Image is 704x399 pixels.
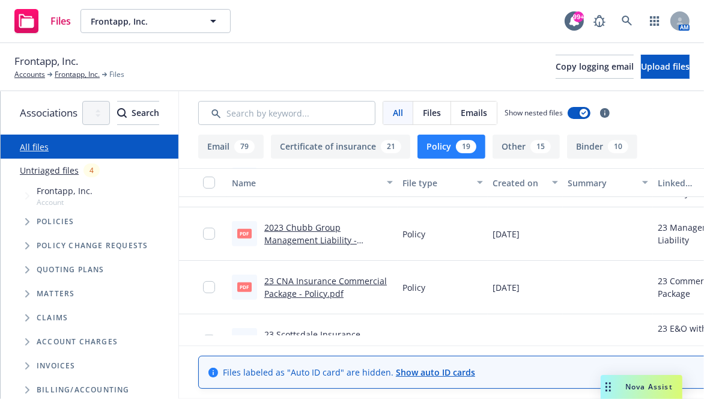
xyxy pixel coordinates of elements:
a: All files [20,141,49,153]
input: Toggle Row Selected [203,228,215,240]
span: [DATE] [493,335,520,347]
span: All [393,106,403,119]
a: 23 CNA Insurance Commercial Package - Policy.pdf [264,275,387,299]
span: Show nested files [505,108,563,118]
button: Nova Assist [601,375,682,399]
span: Invoices [37,362,76,370]
div: 21 [381,140,401,153]
div: Search [117,102,159,124]
div: File type [402,177,470,189]
a: Switch app [643,9,667,33]
span: Files [50,16,71,26]
span: Account charges [37,338,118,346]
a: Accounts [14,69,45,80]
input: Select all [203,177,215,189]
span: Upload files [641,61,690,72]
button: Email [198,135,264,159]
div: 19 [456,140,476,153]
span: [DATE] [493,228,520,240]
a: Show auto ID cards [396,367,475,378]
span: Frontapp, Inc. [91,15,195,28]
a: Frontapp, Inc. [55,69,100,80]
span: Files labeled as "Auto ID card" are hidden. [223,366,475,379]
button: SearchSearch [117,101,159,125]
span: Matters [37,290,74,297]
a: Files [10,4,76,38]
span: Policy [402,228,425,240]
div: Name [232,177,380,189]
button: File type [398,168,488,197]
span: Frontapp, Inc. [37,184,93,197]
button: Copy logging email [556,55,634,79]
button: Frontapp, Inc. [80,9,231,33]
button: Binder [567,135,637,159]
span: Policy change requests [37,242,148,249]
span: Claims [37,314,68,321]
div: 15 [530,140,551,153]
span: Policy [402,281,425,294]
span: Files [423,106,441,119]
span: Policy [402,335,425,347]
div: Drag to move [601,375,616,399]
button: Upload files [641,55,690,79]
button: Certificate of insurance [271,135,410,159]
div: Tree Example [1,182,178,378]
div: 99+ [573,11,584,22]
span: Files [109,69,124,80]
span: Frontapp, Inc. [14,53,78,69]
div: Summary [568,177,635,189]
svg: Search [117,108,127,118]
span: Quoting plans [37,266,105,273]
div: 10 [608,140,628,153]
span: pdf [237,229,252,238]
div: 4 [83,163,100,177]
button: Created on [488,168,563,197]
input: Search by keyword... [198,101,375,125]
button: Summary [563,168,653,197]
span: Policies [37,218,74,225]
span: Account [37,197,93,207]
span: Copy logging email [556,61,634,72]
a: 23 Scottsdale Insurance Company E&o with Cyber - Policy.pdf [264,329,371,365]
div: Created on [493,177,545,189]
a: Untriaged files [20,164,79,177]
span: pdf [237,282,252,291]
button: Policy [417,135,485,159]
span: Nova Assist [625,382,673,392]
button: Other [493,135,560,159]
span: Emails [461,106,487,119]
span: [DATE] [493,281,520,294]
button: Name [227,168,398,197]
input: Toggle Row Selected [203,281,215,293]
span: Billing/Accounting [37,386,130,394]
span: Associations [20,105,77,121]
a: Search [615,9,639,33]
input: Toggle Row Selected [203,335,215,347]
div: 79 [234,140,255,153]
a: Report a Bug [587,9,611,33]
a: 2023 Chubb Group Management Liability - Policy.pdf [264,222,357,258]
